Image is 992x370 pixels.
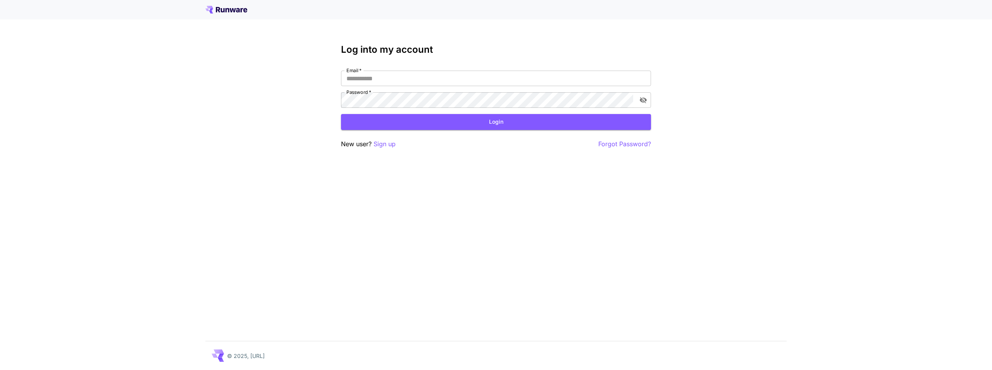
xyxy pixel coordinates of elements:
button: Login [341,114,651,130]
p: © 2025, [URL] [227,352,265,360]
button: Sign up [374,139,396,149]
h3: Log into my account [341,44,651,55]
button: Forgot Password? [598,139,651,149]
button: toggle password visibility [636,93,650,107]
label: Email [346,67,362,74]
p: New user? [341,139,396,149]
label: Password [346,89,371,95]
